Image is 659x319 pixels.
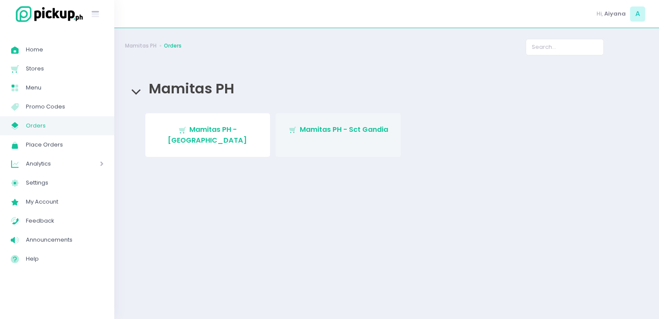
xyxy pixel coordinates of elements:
[125,105,648,179] div: Mamitas PH
[26,139,104,150] span: Place Orders
[26,158,75,169] span: Analytics
[26,253,104,265] span: Help
[125,42,157,50] a: Mamitas PH
[26,120,104,131] span: Orders
[276,113,401,157] a: Mamitas PH - Sct Gandia
[11,5,84,23] img: logo
[145,113,270,157] a: Mamitas PH - [GEOGRAPHIC_DATA]
[604,10,626,18] span: Aiyana
[164,42,182,50] a: Orders
[26,215,104,226] span: Feedback
[26,101,104,112] span: Promo Codes
[300,124,388,134] span: Mamitas PH - Sct Gandia
[26,177,104,188] span: Settings
[125,72,648,105] div: Mamitas PH
[26,234,104,246] span: Announcements
[26,44,104,55] span: Home
[26,82,104,93] span: Menu
[26,63,104,74] span: Stores
[168,124,247,145] span: Mamitas PH - [GEOGRAPHIC_DATA]
[526,39,604,55] input: Search...
[144,79,234,98] span: Mamitas PH
[596,10,603,18] span: Hi,
[26,196,104,207] span: My Account
[630,6,645,22] span: A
